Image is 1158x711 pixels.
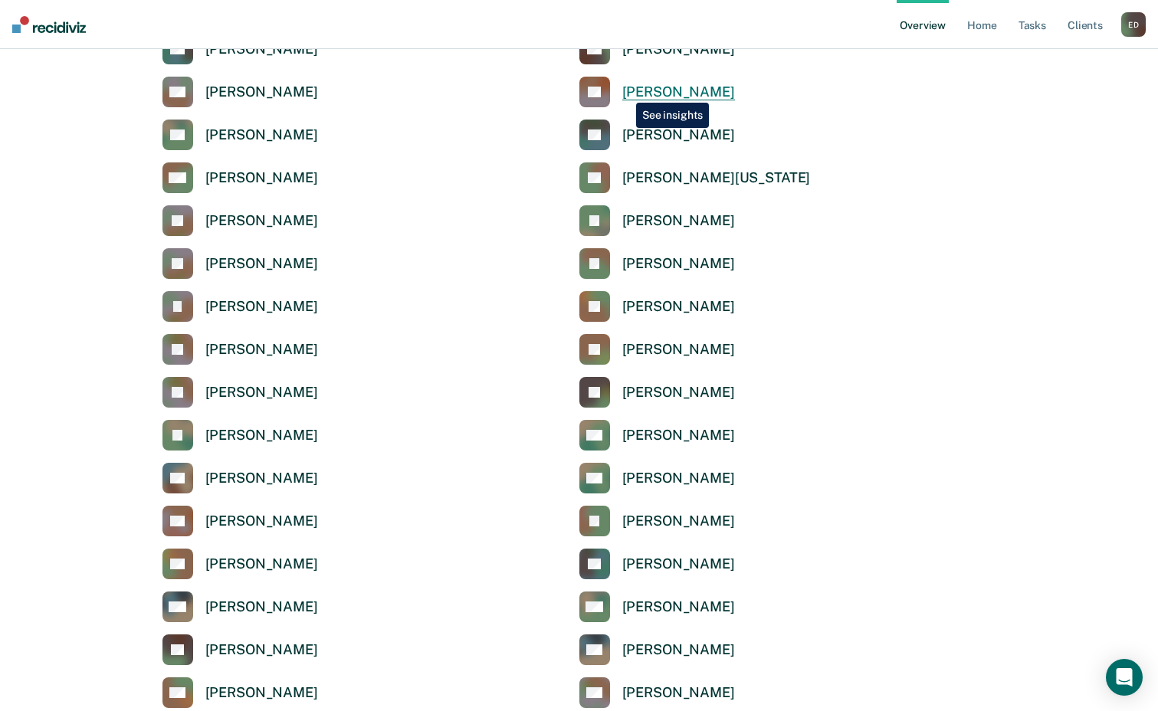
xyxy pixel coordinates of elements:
button: ED [1121,12,1146,37]
div: [PERSON_NAME] [622,684,735,702]
a: [PERSON_NAME] [162,591,318,622]
div: [PERSON_NAME] [622,513,735,530]
div: [PERSON_NAME] [205,126,318,144]
img: Recidiviz [12,16,86,33]
div: [PERSON_NAME] [205,598,318,616]
a: [PERSON_NAME] [162,248,318,279]
a: [PERSON_NAME] [162,420,318,451]
a: [PERSON_NAME] [162,77,318,107]
div: [PERSON_NAME] [622,341,735,359]
div: [PERSON_NAME] [622,470,735,487]
a: [PERSON_NAME] [162,463,318,493]
div: [PERSON_NAME] [622,641,735,659]
div: [PERSON_NAME] [205,169,318,187]
div: [PERSON_NAME] [205,470,318,487]
a: [PERSON_NAME] [579,377,735,408]
a: [PERSON_NAME] [579,120,735,150]
div: [PERSON_NAME] [622,212,735,230]
a: [PERSON_NAME] [162,162,318,193]
a: [PERSON_NAME] [579,248,735,279]
a: [PERSON_NAME] [579,205,735,236]
div: [PERSON_NAME] [205,513,318,530]
a: [PERSON_NAME] [579,549,735,579]
div: [PERSON_NAME][US_STATE] [622,169,811,187]
div: [PERSON_NAME] [622,84,735,101]
div: [PERSON_NAME] [205,255,318,273]
div: [PERSON_NAME] [622,298,735,316]
div: [PERSON_NAME] [205,212,318,230]
a: [PERSON_NAME] [579,420,735,451]
div: [PERSON_NAME] [205,384,318,401]
a: [PERSON_NAME] [162,291,318,322]
a: [PERSON_NAME] [579,677,735,708]
div: [PERSON_NAME] [205,341,318,359]
a: [PERSON_NAME] [162,377,318,408]
a: [PERSON_NAME][US_STATE] [579,162,811,193]
div: Open Intercom Messenger [1106,659,1143,696]
a: [PERSON_NAME] [579,634,735,665]
div: [PERSON_NAME] [205,84,318,101]
div: [PERSON_NAME] [622,384,735,401]
div: [PERSON_NAME] [205,641,318,659]
a: [PERSON_NAME] [162,205,318,236]
a: [PERSON_NAME] [579,591,735,622]
a: [PERSON_NAME] [162,120,318,150]
div: [PERSON_NAME] [622,255,735,273]
a: [PERSON_NAME] [162,677,318,708]
div: [PERSON_NAME] [205,298,318,316]
div: [PERSON_NAME] [622,427,735,444]
div: [PERSON_NAME] [622,126,735,144]
div: [PERSON_NAME] [622,555,735,573]
div: E D [1121,12,1146,37]
a: [PERSON_NAME] [579,291,735,322]
div: [PERSON_NAME] [205,684,318,702]
div: [PERSON_NAME] [205,555,318,573]
a: [PERSON_NAME] [162,634,318,665]
a: [PERSON_NAME] [579,77,735,107]
a: [PERSON_NAME] [579,334,735,365]
a: [PERSON_NAME] [162,334,318,365]
a: [PERSON_NAME] [162,549,318,579]
a: [PERSON_NAME] [579,506,735,536]
a: [PERSON_NAME] [162,506,318,536]
div: [PERSON_NAME] [622,598,735,616]
a: [PERSON_NAME] [579,463,735,493]
div: [PERSON_NAME] [205,427,318,444]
